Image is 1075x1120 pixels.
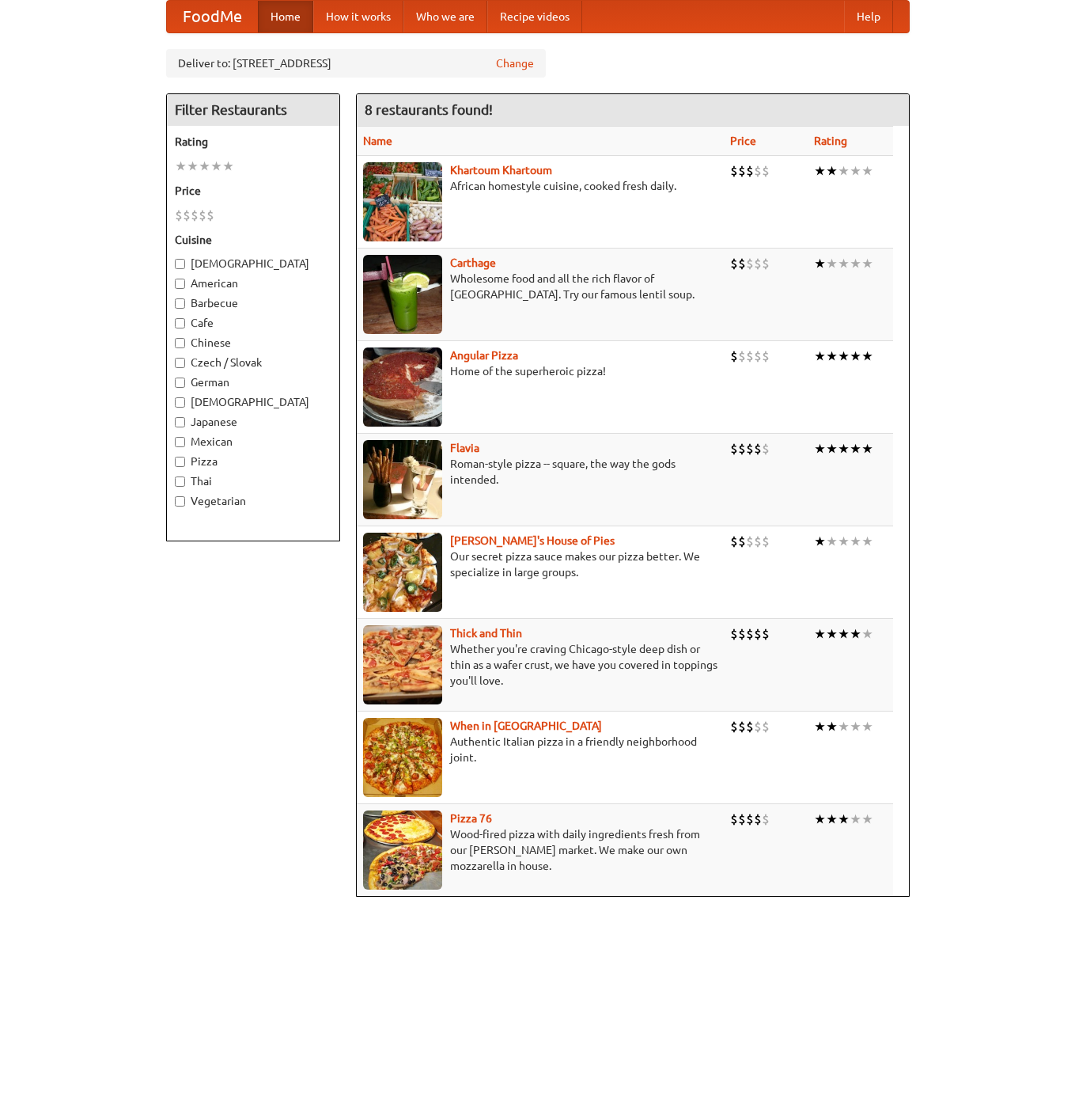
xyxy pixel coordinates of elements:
a: Home [258,1,313,32]
p: African homestyle cuisine, cooked fresh daily. [363,178,717,194]
li: $ [746,625,754,643]
li: ★ [814,533,826,550]
input: Chinese [175,338,185,348]
li: ★ [861,811,873,828]
li: $ [762,533,770,550]
li: $ [738,533,746,550]
a: How it works [313,1,403,32]
li: $ [746,162,754,180]
p: Authentic Italian pizza in a friendly neighborhood joint. [363,734,717,765]
a: When in [GEOGRAPHIC_DATA] [450,719,602,732]
img: carthage.jpg [363,255,442,334]
li: $ [746,533,754,550]
p: Whether you're craving Chicago-style deep dish or thin as a wafer crust, we have you covered in t... [363,641,717,689]
li: ★ [826,533,838,550]
li: ★ [187,158,199,175]
b: [PERSON_NAME]'s House of Pies [450,534,615,547]
li: $ [762,625,770,643]
p: Wood-fired pizza with daily ingredients fresh from our [PERSON_NAME] market. We make our own mozz... [363,826,717,874]
input: Barbecue [175,298,185,309]
li: ★ [826,347,838,365]
li: ★ [838,625,850,643]
li: $ [754,255,762,272]
a: Pizza 76 [450,812,492,825]
label: German [175,374,331,390]
b: Thick and Thin [450,627,522,640]
li: $ [754,718,762,735]
li: ★ [838,811,850,828]
input: Vegetarian [175,496,185,507]
li: ★ [814,255,826,272]
input: Cafe [175,318,185,328]
input: Pizza [175,457,185,467]
label: Chinese [175,335,331,351]
li: $ [738,625,746,643]
li: ★ [814,347,826,365]
label: Barbecue [175,295,331,311]
li: $ [191,207,199,224]
li: ★ [861,625,873,643]
img: flavia.jpg [363,440,442,519]
li: ★ [838,255,850,272]
li: $ [754,347,762,365]
li: $ [746,255,754,272]
li: ★ [814,625,826,643]
input: German [175,378,185,388]
li: $ [746,718,754,735]
li: $ [730,811,738,828]
li: $ [754,811,762,828]
label: Pizza [175,454,331,469]
li: ★ [826,440,838,457]
li: $ [730,162,738,180]
img: angular.jpg [363,347,442,427]
a: Angular Pizza [450,349,518,362]
li: ★ [861,255,873,272]
li: ★ [838,440,850,457]
li: ★ [850,718,861,735]
li: $ [199,207,206,224]
li: ★ [838,347,850,365]
li: ★ [199,158,210,175]
label: American [175,275,331,291]
li: ★ [175,158,187,175]
li: ★ [222,158,234,175]
a: Recipe videos [487,1,582,32]
a: Carthage [450,256,496,269]
li: $ [762,718,770,735]
li: ★ [838,718,850,735]
li: $ [738,255,746,272]
a: Name [363,135,392,147]
h5: Rating [175,134,331,150]
li: $ [730,718,738,735]
li: ★ [850,347,861,365]
li: ★ [838,533,850,550]
label: [DEMOGRAPHIC_DATA] [175,256,331,271]
a: Change [496,55,534,71]
input: [DEMOGRAPHIC_DATA] [175,397,185,408]
label: Cafe [175,315,331,331]
li: ★ [861,162,873,180]
li: $ [746,347,754,365]
li: $ [762,811,770,828]
a: Help [844,1,893,32]
li: $ [738,718,746,735]
li: ★ [850,533,861,550]
input: Mexican [175,437,185,447]
a: Flavia [450,442,479,454]
li: ★ [861,533,873,550]
li: $ [754,533,762,550]
li: ★ [850,440,861,457]
label: Vegetarian [175,493,331,509]
a: Khartoum Khartoum [450,164,552,177]
li: $ [730,533,738,550]
li: ★ [814,162,826,180]
a: FoodMe [167,1,258,32]
label: Japanese [175,414,331,430]
img: wheninrome.jpg [363,718,442,797]
a: Rating [814,135,847,147]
